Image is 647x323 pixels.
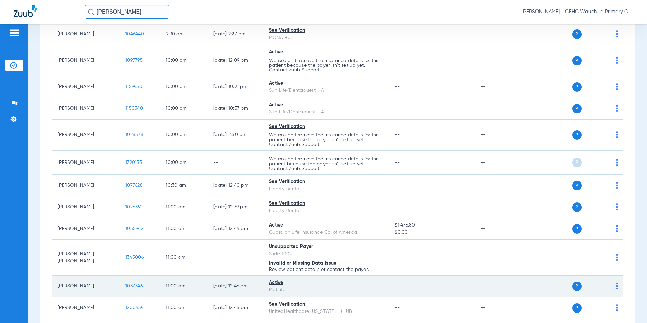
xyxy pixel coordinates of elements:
[9,29,20,37] img: hamburger-icon
[395,255,400,260] span: --
[269,102,384,109] div: Active
[160,276,208,297] td: 11:00 AM
[475,45,521,76] td: --
[616,159,618,166] img: group-dot-blue.svg
[160,98,208,120] td: 10:00 AM
[395,31,400,36] span: --
[522,8,633,15] span: [PERSON_NAME] - CFHC Wauchula Primary Care Dental
[572,181,582,190] span: P
[475,76,521,98] td: --
[208,23,264,45] td: [DATE] 2:27 PM
[160,240,208,276] td: 11:00 AM
[52,76,120,98] td: [PERSON_NAME]
[160,297,208,319] td: 11:00 AM
[125,226,143,231] span: 1055942
[52,175,120,196] td: [PERSON_NAME]
[269,267,384,272] p: Review patient details or contact the payer.
[125,84,142,89] span: 1159950
[616,105,618,112] img: group-dot-blue.svg
[125,305,143,310] span: 1200439
[475,151,521,175] td: --
[269,157,384,171] p: We couldn’t retrieve the insurance details for this patient because the payer isn’t set up yet. C...
[616,254,618,261] img: group-dot-blue.svg
[572,82,582,92] span: P
[52,98,120,120] td: [PERSON_NAME]
[475,120,521,151] td: --
[572,202,582,212] span: P
[269,49,384,56] div: Active
[125,183,143,188] span: 1077628
[269,207,384,214] div: Liberty Dental
[208,240,264,276] td: --
[208,297,264,319] td: [DATE] 12:45 PM
[160,196,208,218] td: 11:00 AM
[208,218,264,240] td: [DATE] 12:44 PM
[52,276,120,297] td: [PERSON_NAME]
[208,98,264,120] td: [DATE] 10:37 PM
[475,98,521,120] td: --
[613,290,647,323] div: Chat Widget
[616,225,618,232] img: group-dot-blue.svg
[208,276,264,297] td: [DATE] 12:46 PM
[616,283,618,289] img: group-dot-blue.svg
[208,120,264,151] td: [DATE] 2:50 PM
[52,297,120,319] td: [PERSON_NAME]
[52,120,120,151] td: [PERSON_NAME]
[475,276,521,297] td: --
[395,58,400,63] span: --
[616,182,618,189] img: group-dot-blue.svg
[208,76,264,98] td: [DATE] 10:21 PM
[208,175,264,196] td: [DATE] 12:40 PM
[125,204,142,209] span: 1026361
[616,30,618,37] img: group-dot-blue.svg
[52,45,120,76] td: [PERSON_NAME]
[616,131,618,138] img: group-dot-blue.svg
[160,218,208,240] td: 11:00 AM
[616,83,618,90] img: group-dot-blue.svg
[475,297,521,319] td: --
[269,34,384,41] div: MCNA Bot
[269,301,384,308] div: See Verification
[269,87,384,94] div: Sun Life/Dentaquest - AI
[616,57,618,64] img: group-dot-blue.svg
[52,23,120,45] td: [PERSON_NAME]
[269,186,384,193] div: Liberty Dental
[269,133,384,147] p: We couldn’t retrieve the insurance details for this patient because the payer isn’t set up yet. C...
[395,222,469,229] span: $1,476.80
[269,200,384,207] div: See Verification
[572,29,582,39] span: P
[85,5,169,19] input: Search for patients
[269,229,384,236] div: Guardian Life Insurance Co. of America
[395,106,400,111] span: --
[269,243,384,251] div: Unsupported Payer
[475,240,521,276] td: --
[572,282,582,291] span: P
[208,45,264,76] td: [DATE] 12:09 PM
[475,196,521,218] td: --
[125,58,143,63] span: 1097795
[269,261,336,266] span: Invalid or Missing Data Issue
[14,5,37,17] img: Zuub Logo
[395,132,400,137] span: --
[160,76,208,98] td: 10:00 AM
[269,286,384,294] div: MetLife
[395,204,400,209] span: --
[52,151,120,175] td: [PERSON_NAME]
[572,104,582,113] span: P
[475,218,521,240] td: --
[125,132,143,137] span: 1028578
[572,224,582,234] span: P
[125,160,142,165] span: 1320155
[52,196,120,218] td: [PERSON_NAME]
[572,158,582,167] span: P
[160,120,208,151] td: 10:00 AM
[125,255,144,260] span: 1345006
[88,9,94,15] img: Search Icon
[269,251,384,258] div: Slide 100%
[572,130,582,140] span: P
[125,106,143,111] span: 1150340
[269,109,384,116] div: Sun Life/Dentaquest - AI
[269,308,384,315] div: UnitedHealthcare [US_STATE] - (HUB)
[475,23,521,45] td: --
[208,196,264,218] td: [DATE] 12:39 PM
